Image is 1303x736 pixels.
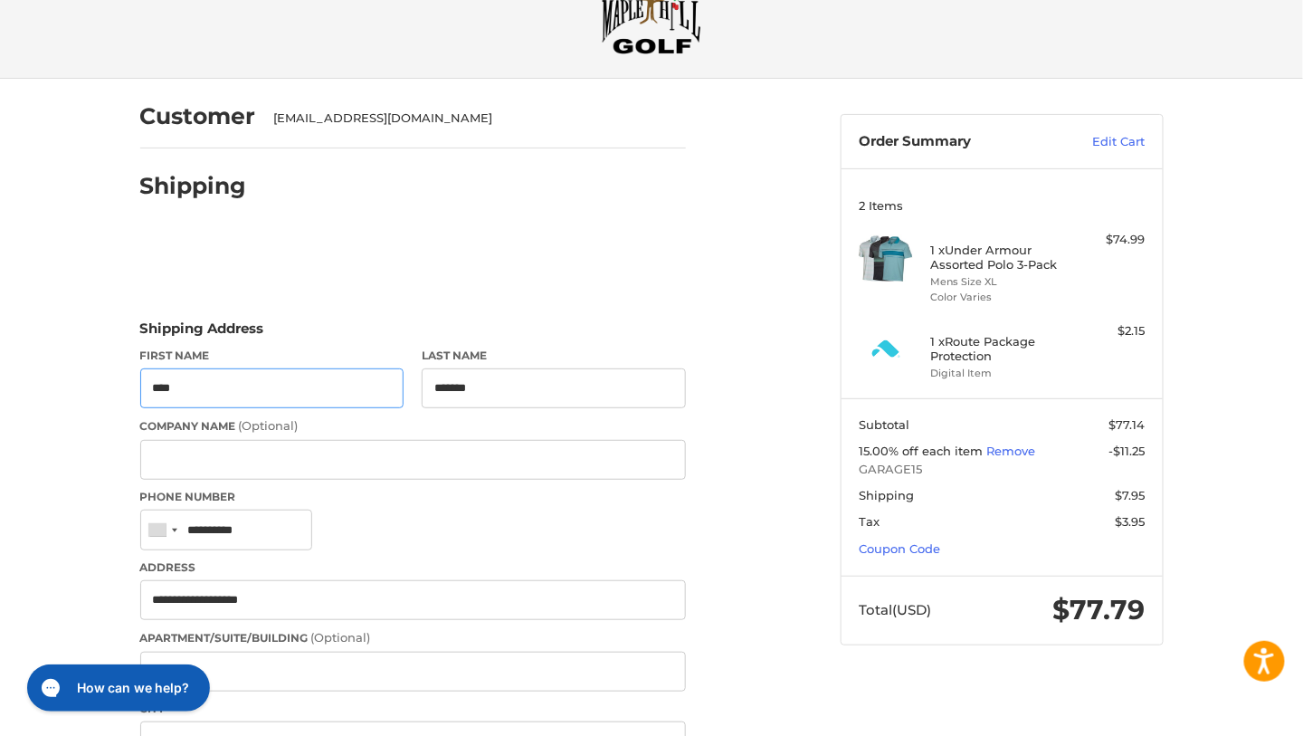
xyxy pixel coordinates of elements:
[273,110,668,128] div: [EMAIL_ADDRESS][DOMAIN_NAME]
[930,366,1069,381] li: Digital Item
[1115,514,1145,529] span: $3.95
[140,489,686,505] label: Phone Number
[422,348,686,364] label: Last Name
[859,133,1053,151] h3: Order Summary
[239,418,299,433] small: (Optional)
[859,417,909,432] span: Subtotal
[930,274,1069,290] li: Mens Size XL
[859,601,931,618] span: Total (USD)
[859,198,1145,213] h3: 2 Items
[140,417,686,435] label: Company Name
[1052,593,1145,626] span: $77.79
[140,102,256,130] h2: Customer
[930,334,1069,364] h4: 1 x Route Package Protection
[140,629,686,647] label: Apartment/Suite/Building
[140,348,404,364] label: First Name
[930,290,1069,305] li: Color Varies
[1053,133,1145,151] a: Edit Cart
[859,444,986,458] span: 15.00% off each item
[1073,322,1145,340] div: $2.15
[1108,417,1145,432] span: $77.14
[1115,488,1145,502] span: $7.95
[140,701,686,717] label: City
[986,444,1035,458] a: Remove
[18,658,215,718] iframe: Gorgias live chat messenger
[859,488,914,502] span: Shipping
[140,319,264,348] legend: Shipping Address
[859,541,940,556] a: Coupon Code
[1108,444,1145,458] span: -$11.25
[1073,231,1145,249] div: $74.99
[140,172,247,200] h2: Shipping
[859,514,880,529] span: Tax
[859,461,1145,479] span: GARAGE15
[930,243,1069,272] h4: 1 x Under Armour Assorted Polo 3-Pack
[140,559,686,576] label: Address
[311,630,371,645] small: (Optional)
